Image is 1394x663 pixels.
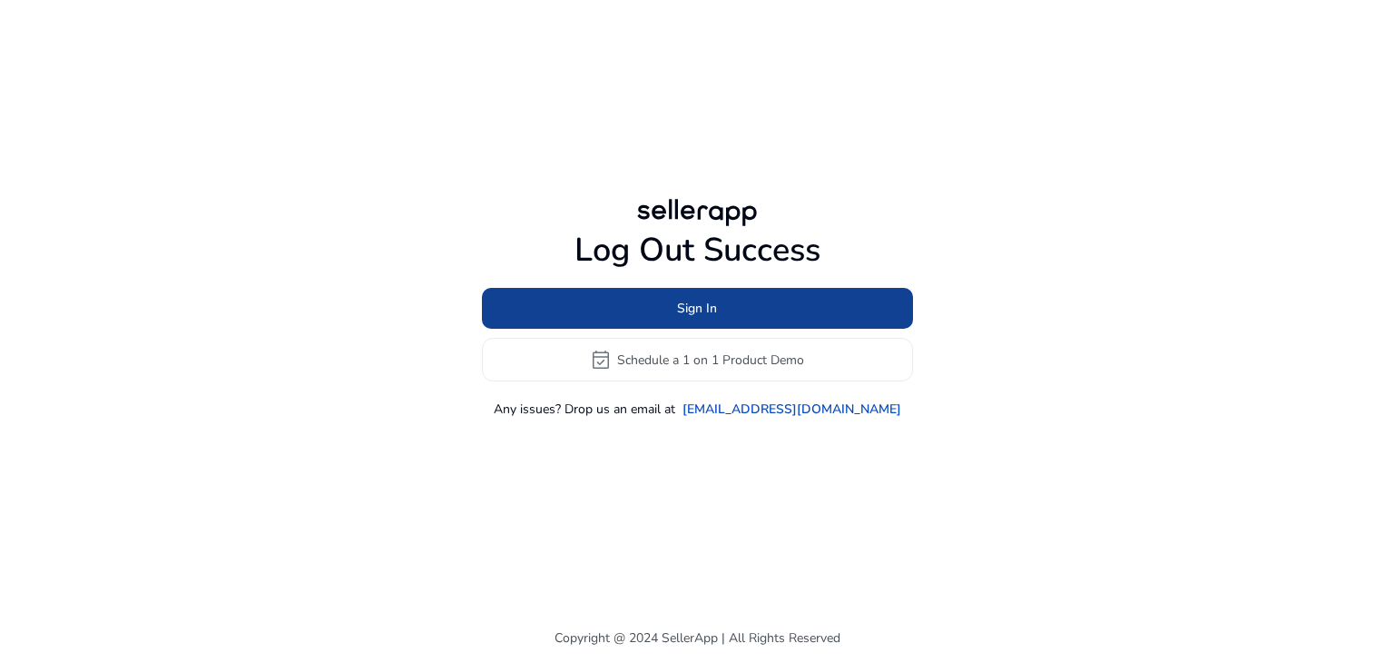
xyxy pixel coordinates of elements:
[677,299,717,318] span: Sign In
[482,288,913,329] button: Sign In
[482,338,913,381] button: event_availableSchedule a 1 on 1 Product Demo
[682,400,901,419] a: [EMAIL_ADDRESS][DOMAIN_NAME]
[590,349,612,371] span: event_available
[494,400,675,419] p: Any issues? Drop us an email at
[482,231,913,270] h1: Log Out Success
